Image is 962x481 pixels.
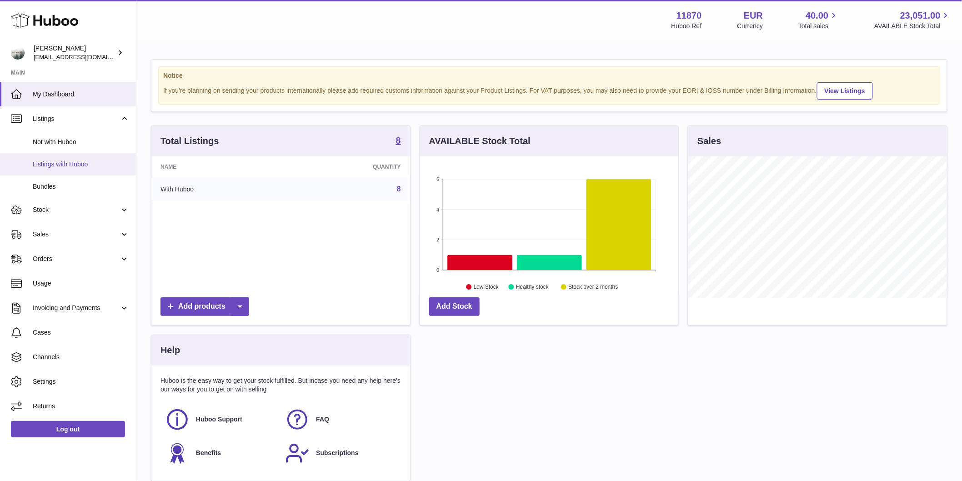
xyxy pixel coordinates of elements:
[33,182,129,191] span: Bundles
[33,255,120,263] span: Orders
[436,237,439,243] text: 2
[11,421,125,437] a: Log out
[33,90,129,99] span: My Dashboard
[33,328,129,337] span: Cases
[196,449,221,457] span: Benefits
[516,284,549,291] text: Healthy stock
[874,10,951,30] a: 23,051.00 AVAILABLE Stock Total
[33,304,120,312] span: Invoicing and Payments
[568,284,618,291] text: Stock over 2 months
[285,407,396,432] a: FAQ
[396,136,401,145] strong: 8
[11,46,25,60] img: internalAdmin-11870@internal.huboo.com
[33,160,129,169] span: Listings with Huboo
[697,135,721,147] h3: Sales
[33,279,129,288] span: Usage
[33,402,129,411] span: Returns
[798,10,839,30] a: 40.00 Total sales
[165,441,276,466] a: Benefits
[817,82,873,100] a: View Listings
[165,407,276,432] a: Huboo Support
[33,230,120,239] span: Sales
[160,344,180,356] h3: Help
[151,156,288,177] th: Name
[436,176,439,182] text: 6
[33,205,120,214] span: Stock
[33,115,120,123] span: Listings
[737,22,763,30] div: Currency
[874,22,951,30] span: AVAILABLE Stock Total
[429,135,531,147] h3: AVAILABLE Stock Total
[288,156,410,177] th: Quantity
[160,135,219,147] h3: Total Listings
[285,441,396,466] a: Subscriptions
[474,284,499,291] text: Low Stock
[436,207,439,212] text: 4
[397,185,401,193] a: 8
[316,449,358,457] span: Subscriptions
[163,71,935,80] strong: Notice
[33,353,129,361] span: Channels
[163,81,935,100] div: If you're planning on sending your products internationally please add required customs informati...
[429,297,480,316] a: Add Stock
[33,138,129,146] span: Not with Huboo
[160,297,249,316] a: Add products
[671,22,702,30] div: Huboo Ref
[34,53,134,60] span: [EMAIL_ADDRESS][DOMAIN_NAME]
[196,415,242,424] span: Huboo Support
[900,10,941,22] span: 23,051.00
[316,415,329,424] span: FAQ
[436,267,439,273] text: 0
[151,177,288,201] td: With Huboo
[806,10,828,22] span: 40.00
[676,10,702,22] strong: 11870
[33,377,129,386] span: Settings
[160,376,401,394] p: Huboo is the easy way to get your stock fulfilled. But incase you need any help here's our ways f...
[34,44,115,61] div: [PERSON_NAME]
[798,22,839,30] span: Total sales
[744,10,763,22] strong: EUR
[396,136,401,147] a: 8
